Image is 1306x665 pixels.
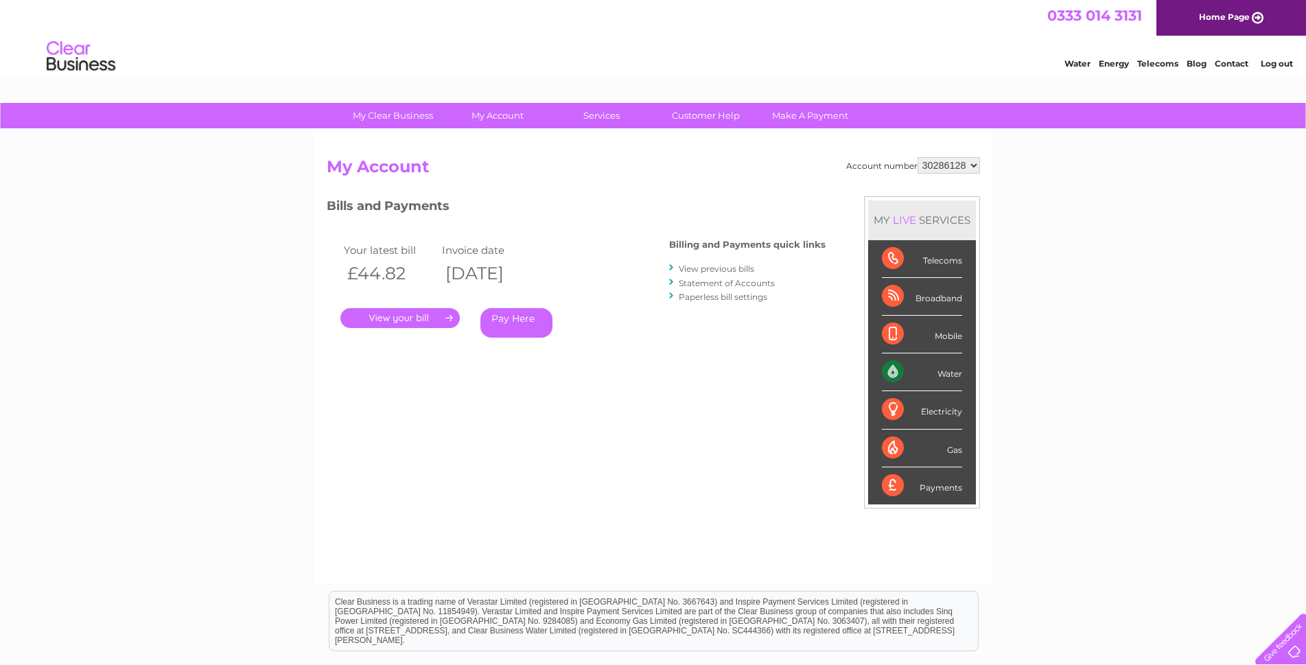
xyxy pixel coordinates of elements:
[882,240,962,278] div: Telecoms
[1047,7,1142,24] a: 0333 014 3131
[679,278,775,288] a: Statement of Accounts
[340,259,439,288] th: £44.82
[46,36,116,78] img: logo.png
[327,157,980,183] h2: My Account
[882,467,962,504] div: Payments
[439,259,537,288] th: [DATE]
[679,264,754,274] a: View previous bills
[1215,58,1248,69] a: Contact
[882,353,962,391] div: Water
[669,240,826,250] h4: Billing and Payments quick links
[882,391,962,429] div: Electricity
[882,316,962,353] div: Mobile
[480,308,552,338] a: Pay Here
[1187,58,1206,69] a: Blog
[340,308,460,328] a: .
[439,241,537,259] td: Invoice date
[1064,58,1091,69] a: Water
[1261,58,1293,69] a: Log out
[545,103,658,128] a: Services
[754,103,867,128] a: Make A Payment
[340,241,439,259] td: Your latest bill
[868,200,976,240] div: MY SERVICES
[679,292,767,302] a: Paperless bill settings
[329,8,978,67] div: Clear Business is a trading name of Verastar Limited (registered in [GEOGRAPHIC_DATA] No. 3667643...
[1099,58,1129,69] a: Energy
[846,157,980,174] div: Account number
[882,278,962,316] div: Broadband
[1137,58,1178,69] a: Telecoms
[336,103,450,128] a: My Clear Business
[327,196,826,220] h3: Bills and Payments
[882,430,962,467] div: Gas
[649,103,762,128] a: Customer Help
[890,213,919,226] div: LIVE
[441,103,554,128] a: My Account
